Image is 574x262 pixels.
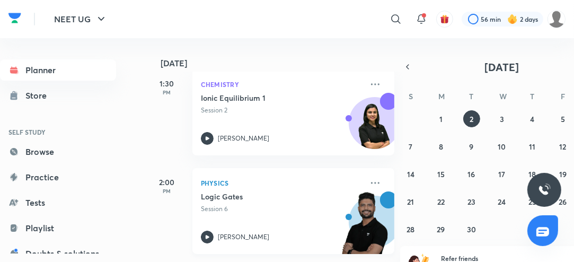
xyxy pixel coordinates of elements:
[463,138,480,155] button: September 9, 2025
[529,142,535,152] abbr: September 11, 2025
[437,224,445,234] abbr: September 29, 2025
[500,114,504,124] abbr: September 3, 2025
[218,134,269,143] p: [PERSON_NAME]
[498,169,505,179] abbr: September 17, 2025
[559,169,567,179] abbr: September 19, 2025
[530,91,534,101] abbr: Thursday
[554,193,571,210] button: September 26, 2025
[201,106,363,115] p: Session 2
[25,89,53,102] div: Store
[554,138,571,155] button: September 12, 2025
[470,142,474,152] abbr: September 9, 2025
[432,193,449,210] button: September 22, 2025
[432,138,449,155] button: September 8, 2025
[432,110,449,127] button: September 1, 2025
[547,10,566,28] img: Nishi raghuwanshi
[436,11,453,28] button: avatar
[409,142,412,152] abbr: September 7, 2025
[485,60,519,74] span: [DATE]
[146,188,188,194] p: PM
[146,177,188,188] h5: 2:00
[468,169,475,179] abbr: September 16, 2025
[432,165,449,182] button: September 15, 2025
[349,103,400,154] img: Avatar
[161,59,405,67] h4: [DATE]
[554,165,571,182] button: September 19, 2025
[498,142,506,152] abbr: September 10, 2025
[507,14,518,24] img: streak
[218,232,269,242] p: [PERSON_NAME]
[467,197,475,207] abbr: September 23, 2025
[561,91,565,101] abbr: Friday
[438,91,445,101] abbr: Monday
[493,110,510,127] button: September 3, 2025
[201,93,333,103] h5: Ionic Equilibrium 1
[463,221,480,238] button: September 30, 2025
[437,197,445,207] abbr: September 22, 2025
[493,165,510,182] button: September 17, 2025
[402,138,419,155] button: September 7, 2025
[201,204,363,214] p: Session 6
[409,91,413,101] abbr: Sunday
[48,8,114,30] button: NEET UG
[559,142,566,152] abbr: September 12, 2025
[407,224,414,234] abbr: September 28, 2025
[201,191,333,202] h5: Logic Gates
[528,169,536,179] abbr: September 18, 2025
[8,10,21,26] img: Company Logo
[463,193,480,210] button: September 23, 2025
[407,197,414,207] abbr: September 21, 2025
[493,193,510,210] button: September 24, 2025
[402,193,419,210] button: September 21, 2025
[407,169,414,179] abbr: September 14, 2025
[559,197,567,207] abbr: September 26, 2025
[439,114,443,124] abbr: September 1, 2025
[561,114,565,124] abbr: September 5, 2025
[467,224,476,234] abbr: September 30, 2025
[538,184,551,196] img: ttu
[201,78,363,91] p: Chemistry
[439,142,443,152] abbr: September 8, 2025
[201,177,363,189] p: Physics
[470,91,474,101] abbr: Tuesday
[463,110,480,127] button: September 2, 2025
[440,14,449,24] img: avatar
[432,221,449,238] button: September 29, 2025
[524,138,541,155] button: September 11, 2025
[402,221,419,238] button: September 28, 2025
[470,114,473,124] abbr: September 2, 2025
[498,197,506,207] abbr: September 24, 2025
[524,165,541,182] button: September 18, 2025
[463,165,480,182] button: September 16, 2025
[524,193,541,210] button: September 25, 2025
[146,89,188,95] p: PM
[499,91,507,101] abbr: Wednesday
[146,78,188,89] h5: 1:30
[437,169,445,179] abbr: September 15, 2025
[554,110,571,127] button: September 5, 2025
[524,110,541,127] button: September 4, 2025
[8,10,21,29] a: Company Logo
[493,138,510,155] button: September 10, 2025
[530,114,534,124] abbr: September 4, 2025
[528,197,536,207] abbr: September 25, 2025
[402,165,419,182] button: September 14, 2025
